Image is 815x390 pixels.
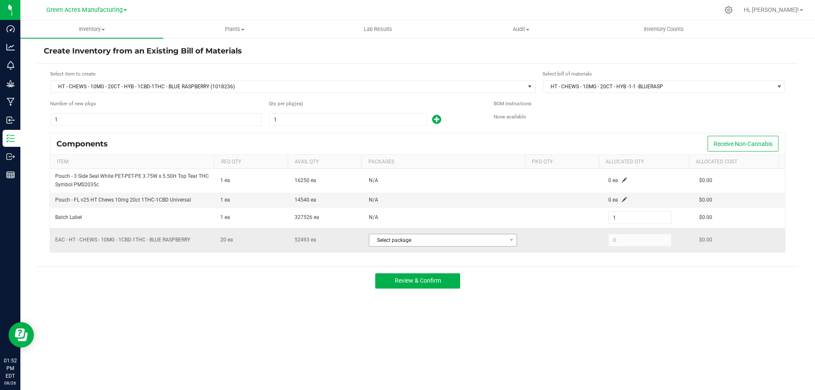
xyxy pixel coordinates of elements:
[6,43,15,51] inline-svg: Analytics
[56,139,114,149] div: Components
[55,237,190,243] span: EAC - HT - CHEWS - 10MG - 1CBD-1THC - BLUE RASPBERRY
[699,237,712,243] span: $0.00
[6,152,15,161] inline-svg: Outbound
[723,6,734,14] div: Manage settings
[55,214,82,220] span: Batch Label
[599,155,689,169] th: Allocated Qty
[632,25,695,33] span: Inventory Counts
[6,116,15,124] inline-svg: Inbound
[525,155,599,169] th: Pkg Qty
[6,61,15,70] inline-svg: Monitoring
[4,357,17,380] p: 01:52 PM EDT
[699,214,712,220] span: $0.00
[450,20,593,38] a: Audit
[51,81,525,93] span: HT - CHEWS - 10MG - 20CT - HYB - 1CBD-1THC - BLUE RASPBERRY (1018236)
[295,100,302,108] span: (ea)
[295,197,316,203] span: 14540 ea
[6,79,15,88] inline-svg: Grow
[542,71,592,77] span: Select bill of materials
[714,140,773,147] span: Receive Non-Cannabis
[395,277,441,284] span: Review & Confirm
[295,214,319,220] span: 327526 ea
[164,25,306,33] span: Plants
[50,71,96,77] span: Select item to create
[4,380,17,386] p: 08/26
[306,20,450,38] a: Lab Results
[744,6,799,13] span: Hi, [PERSON_NAME]!
[608,177,618,183] span: 0 ea
[220,177,230,183] span: 1 ea
[44,46,792,57] h4: Create Inventory from an Existing Bill of Materials
[450,25,592,33] span: Audit
[50,155,214,169] th: Item
[269,100,295,108] span: Quantity per package (ea)
[6,171,15,179] inline-svg: Reports
[369,214,378,220] span: N/A
[295,177,316,183] span: 16250 ea
[699,177,712,183] span: $0.00
[6,25,15,33] inline-svg: Dashboard
[361,155,525,169] th: Packages
[494,114,526,120] span: None available
[163,20,306,38] a: Plants
[55,197,191,203] span: Pouch - FL v25 HT Chews 10mg 20ct 1THC-1CBD Universal
[608,197,618,203] span: 0 ea
[352,25,404,33] span: Lab Results
[288,155,362,169] th: Avail Qty
[55,173,209,187] span: Pouch - 3 Side Seal White PET-PET-PE 3.75W x 5.50H Top Tear THC Symbol PMS2035c
[20,20,163,38] a: Inventory
[220,197,230,203] span: 1 ea
[369,177,378,183] span: N/A
[6,134,15,143] inline-svg: Inventory
[369,234,506,246] span: Select package
[295,237,316,243] span: 52493 ea
[699,197,712,203] span: $0.00
[428,118,441,124] span: Add new output
[6,98,15,106] inline-svg: Manufacturing
[369,197,378,203] span: N/A
[593,20,736,38] a: Inventory Counts
[214,155,288,169] th: Req Qty
[543,81,774,93] span: HT - CHEWS - 10MG - 20CT - HYB -1-1 -BLUERASP
[8,322,34,348] iframe: Resource center
[220,214,230,220] span: 1 ea
[494,101,531,107] span: BOM Instructions
[46,6,123,14] span: Green Acres Manufacturing
[50,100,96,108] span: Number of new packages to create
[20,25,163,33] span: Inventory
[375,273,460,289] button: Review & Confirm
[708,136,778,152] button: Receive Non-Cannabis
[220,237,233,243] span: 20 ea
[689,155,779,169] th: Allocated Cost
